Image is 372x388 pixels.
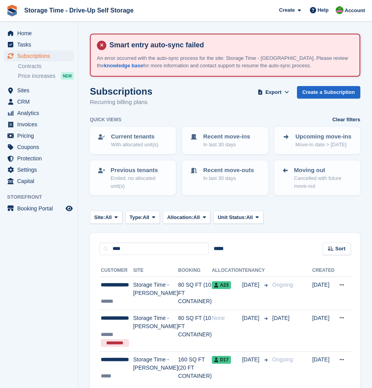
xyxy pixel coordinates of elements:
[91,128,175,153] a: Current tenants With allocated unit(s)
[203,174,254,182] p: In last 30 days
[178,352,212,384] td: 160 SQ FT (20 FT CONTAINER)
[17,85,64,96] span: Sites
[18,72,74,80] a: Price increases NEW
[17,96,64,107] span: CRM
[218,214,246,221] span: Unit Status:
[178,310,212,352] td: 80 SQ FT (10 FT CONTAINER)
[4,142,74,153] a: menu
[212,264,242,277] th: Allocation
[94,214,105,221] span: Site:
[4,130,74,141] a: menu
[4,28,74,39] a: menu
[265,88,281,96] span: Export
[178,277,212,310] td: 80 SQ FT (10 FT CONTAINER)
[332,116,360,124] a: Clear filters
[246,214,253,221] span: All
[294,166,353,175] p: Moving out
[203,141,250,149] p: In last 30 days
[18,72,55,80] span: Price increases
[17,50,64,61] span: Subscriptions
[4,50,74,61] a: menu
[64,204,74,213] a: Preview store
[345,7,365,14] span: Account
[4,176,74,187] a: menu
[17,203,64,214] span: Booking Portal
[295,132,351,141] p: Upcoming move-ins
[279,6,295,14] span: Create
[106,41,353,50] h4: Smart entry auto-sync failed
[193,214,200,221] span: All
[312,310,334,352] td: [DATE]
[125,211,160,224] button: Type: All
[105,214,112,221] span: All
[256,86,291,99] button: Export
[203,132,250,141] p: Recent move-ins
[133,277,178,310] td: Storage Time - [PERSON_NAME]
[212,356,231,364] span: D17
[91,161,175,195] a: Previous tenants Ended, no allocated unit(s)
[163,211,211,224] button: Allocation: All
[17,153,64,164] span: Protection
[167,214,193,221] span: Allocation:
[17,176,64,187] span: Capital
[272,315,290,321] span: [DATE]
[17,164,64,175] span: Settings
[312,264,334,277] th: Created
[133,264,178,277] th: Site
[17,39,64,50] span: Tasks
[242,264,269,277] th: Tenancy
[272,282,293,288] span: Ongoing
[297,86,360,99] a: Create a Subscription
[99,264,133,277] th: Customer
[111,166,169,175] p: Previous tenants
[17,142,64,153] span: Coupons
[203,166,254,175] p: Recent move-outs
[275,161,359,195] a: Moving out Cancelled with future move-out
[90,116,122,123] h6: Quick views
[90,98,152,107] p: Recurring billing plans
[90,211,122,224] button: Site: All
[4,203,74,214] a: menu
[242,281,261,289] span: [DATE]
[6,5,18,16] img: stora-icon-8386f47178a22dfd0bd8f6a31ec36ba5ce8667c1dd55bd0f319d3a0aa187defe.svg
[212,314,242,322] div: None
[275,128,359,153] a: Upcoming move-ins Move-in date > [DATE]
[272,356,293,363] span: Ongoing
[111,132,158,141] p: Current tenants
[133,352,178,384] td: Storage Time - [PERSON_NAME]
[183,161,267,187] a: Recent move-outs In last 30 days
[61,72,74,80] div: NEW
[17,119,64,130] span: Invoices
[90,86,152,97] h1: Subscriptions
[4,119,74,130] a: menu
[17,108,64,119] span: Analytics
[242,314,261,322] span: [DATE]
[4,164,74,175] a: menu
[4,108,74,119] a: menu
[130,214,143,221] span: Type:
[212,281,231,289] span: A23
[111,174,169,190] p: Ended, no allocated unit(s)
[104,63,143,68] a: knowledge base
[143,214,149,221] span: All
[213,211,263,224] button: Unit Status: All
[21,4,137,17] a: Storage Time - Drive-Up Self Storage
[312,277,334,310] td: [DATE]
[111,141,158,149] p: With allocated unit(s)
[7,193,78,201] span: Storefront
[133,310,178,352] td: Storage Time - [PERSON_NAME]
[178,264,212,277] th: Booking
[312,352,334,384] td: [DATE]
[336,6,343,14] img: Saeed
[4,153,74,164] a: menu
[295,141,351,149] p: Move-in date > [DATE]
[294,174,353,190] p: Cancelled with future move-out
[4,39,74,50] a: menu
[17,28,64,39] span: Home
[335,245,345,253] span: Sort
[4,85,74,96] a: menu
[97,54,353,70] p: An error occurred with the auto-sync process for the site: Storage Time - [GEOGRAPHIC_DATA]. Plea...
[318,6,329,14] span: Help
[17,130,64,141] span: Pricing
[4,96,74,107] a: menu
